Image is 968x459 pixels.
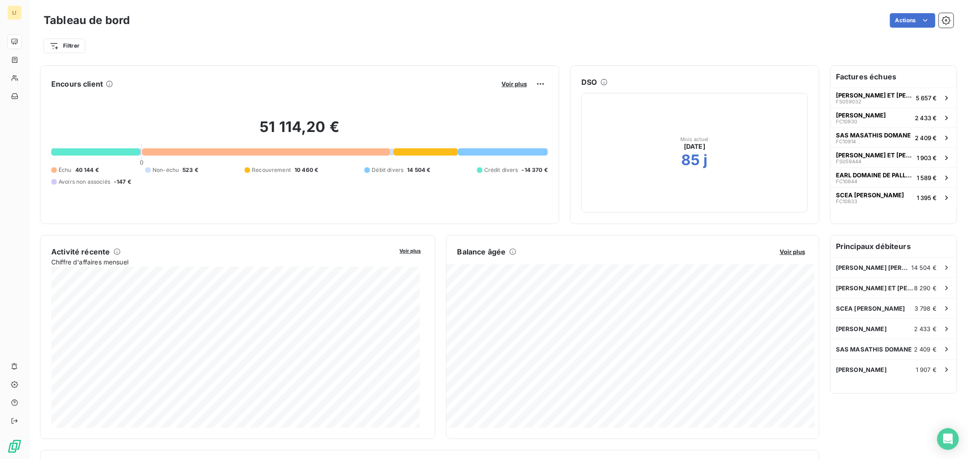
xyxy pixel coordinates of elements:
[59,178,110,186] span: Avoirs non associés
[51,118,548,145] h2: 51 114,20 €
[917,154,937,161] span: 1 903 €
[581,77,597,88] h6: DSO
[836,366,887,373] span: [PERSON_NAME]
[830,147,957,167] button: [PERSON_NAME] ET [PERSON_NAME]FS0594441 903 €
[914,346,937,353] span: 2 409 €
[7,439,22,454] img: Logo LeanPay
[836,191,904,199] span: SCEA [PERSON_NAME]
[912,264,937,271] span: 14 504 €
[830,187,957,207] button: SCEA [PERSON_NAME]FC108331 395 €
[44,39,85,53] button: Filtrer
[252,166,291,174] span: Recouvrement
[914,305,937,312] span: 3 798 €
[397,246,424,254] button: Voir plus
[7,5,22,20] div: LI
[836,179,857,184] span: FC10844
[140,159,143,166] span: 0
[152,166,179,174] span: Non-échu
[51,246,110,257] h6: Activité récente
[830,127,957,147] button: SAS MASATHIS DOMANEFC109142 409 €
[836,139,856,144] span: FC10914
[890,13,935,28] button: Actions
[915,114,937,122] span: 2 433 €
[51,78,103,89] h6: Encours client
[836,305,905,312] span: SCEA [PERSON_NAME]
[830,88,957,107] button: [PERSON_NAME] ET [PERSON_NAME]FS0590325 657 €
[836,119,857,124] span: FC10830
[836,264,912,271] span: [PERSON_NAME] [PERSON_NAME]
[680,137,709,142] span: Mois actuel
[59,166,72,174] span: Échu
[836,284,914,292] span: [PERSON_NAME] ET [PERSON_NAME]
[830,107,957,127] button: [PERSON_NAME]FC108302 433 €
[457,246,506,257] h6: Balance âgée
[407,166,430,174] span: 14 504 €
[836,199,857,204] span: FC10833
[522,166,548,174] span: -14 370 €
[830,167,957,187] button: EARL DOMAINE DE PALLUSFC108441 589 €
[836,92,912,99] span: [PERSON_NAME] ET [PERSON_NAME]
[836,171,913,179] span: EARL DOMAINE DE PALLUS
[400,248,421,254] span: Voir plus
[777,248,808,256] button: Voir plus
[836,112,886,119] span: [PERSON_NAME]
[836,346,912,353] span: SAS MASATHIS DOMANE
[916,366,937,373] span: 1 907 €
[915,134,937,142] span: 2 409 €
[937,428,959,450] div: Open Intercom Messenger
[836,159,861,164] span: FS059444
[499,80,530,88] button: Voir plus
[916,94,937,102] span: 5 657 €
[914,325,937,332] span: 2 433 €
[684,142,705,151] span: [DATE]
[917,174,937,181] span: 1 589 €
[295,166,318,174] span: 10 460 €
[372,166,403,174] span: Débit divers
[182,166,198,174] span: 523 €
[830,66,957,88] h6: Factures échues
[836,132,911,139] span: SAS MASATHIS DOMANE
[681,151,700,169] h2: 85
[836,151,913,159] span: [PERSON_NAME] ET [PERSON_NAME]
[914,284,937,292] span: 8 290 €
[114,178,131,186] span: -147 €
[501,80,527,88] span: Voir plus
[836,99,861,104] span: FS059032
[484,166,518,174] span: Crédit divers
[75,166,99,174] span: 40 144 €
[44,12,130,29] h3: Tableau de bord
[704,151,708,169] h2: j
[830,235,957,257] h6: Principaux débiteurs
[780,248,805,255] span: Voir plus
[917,194,937,201] span: 1 395 €
[836,325,887,332] span: [PERSON_NAME]
[51,257,393,267] span: Chiffre d'affaires mensuel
